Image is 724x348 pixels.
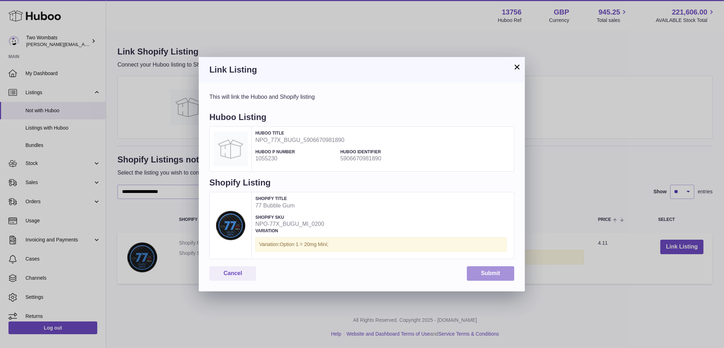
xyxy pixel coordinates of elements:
h3: Link Listing [209,64,514,75]
h4: Shopify Listing [209,177,514,192]
span: Option 1 = 20mg Mini; [280,241,328,247]
button: Cancel [209,266,256,281]
h4: Huboo Identifier [340,149,422,155]
img: NPO_77X_BUGU_5906670981890 [213,132,248,166]
button: Submit [467,266,514,281]
h4: Huboo Listing [209,112,514,126]
h4: Huboo Title [255,130,507,136]
h4: Variation [255,228,507,234]
h4: Shopify Title [255,196,507,201]
h4: Huboo P number [255,149,337,155]
strong: 1055230 [255,155,337,162]
strong: NPO-77X_BUGU_MI_0200 [255,220,337,228]
strong: 77 Bubble Gum [255,202,507,210]
button: × [513,63,521,71]
div: This will link the Huboo and Shopify listing [209,93,514,101]
h4: Shopify SKU [255,215,337,220]
strong: 5906670981890 [340,155,422,162]
img: 77 Bubble Gum [213,208,248,243]
div: Variation: [255,237,507,252]
strong: NPO_77X_BUGU_5906670981890 [255,136,507,144]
